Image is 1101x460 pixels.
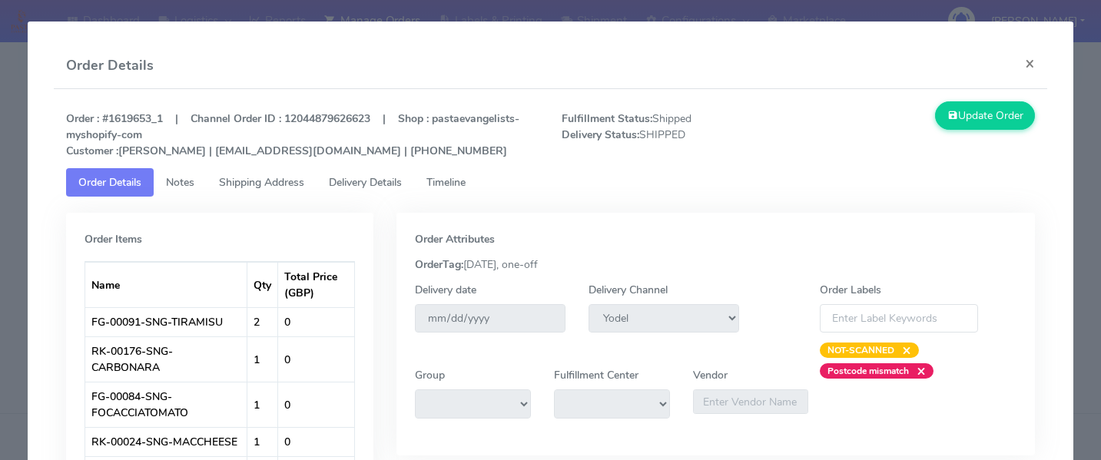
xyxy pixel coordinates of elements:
input: Enter Vendor Name [693,389,809,414]
span: Order Details [78,175,141,190]
label: Order Labels [820,282,881,298]
label: Fulfillment Center [554,367,638,383]
td: 0 [278,307,354,336]
label: Delivery Channel [589,282,668,298]
td: FG-00084-SNG-FOCACCIATOMATO [85,382,247,427]
label: Delivery date [415,282,476,298]
span: Timeline [426,175,466,190]
label: Vendor [693,367,728,383]
span: Notes [166,175,194,190]
strong: Order Items [85,232,142,247]
button: Update Order [935,101,1035,130]
span: Shipping Address [219,175,304,190]
td: FG-00091-SNG-TIRAMISU [85,307,247,336]
th: Qty [247,262,278,307]
td: 0 [278,336,354,382]
button: Close [1013,43,1047,84]
span: × [909,363,926,379]
strong: Order Attributes [415,232,495,247]
th: Total Price (GBP) [278,262,354,307]
h4: Order Details [66,55,154,76]
td: 2 [247,307,278,336]
td: 0 [278,382,354,427]
td: RK-00024-SNG-MACCHEESE [85,427,247,456]
td: 0 [278,427,354,456]
span: × [894,343,911,358]
strong: OrderTag: [415,257,463,272]
strong: Customer : [66,144,118,158]
td: 1 [247,336,278,382]
th: Name [85,262,247,307]
ul: Tabs [66,168,1035,197]
label: Group [415,367,445,383]
div: [DATE], one-off [403,256,1028,273]
strong: Delivery Status: [562,127,639,142]
strong: NOT-SCANNED [827,344,894,356]
strong: Order : #1619653_1 | Channel Order ID : 12044879626623 | Shop : pastaevangelists-myshopify-com [P... [66,111,519,158]
strong: Postcode mismatch [827,365,909,377]
td: 1 [247,382,278,427]
span: Delivery Details [329,175,402,190]
td: 1 [247,427,278,456]
input: Enter Label Keywords [820,304,978,333]
strong: Fulfillment Status: [562,111,652,126]
span: Shipped SHIPPED [550,111,798,159]
td: RK-00176-SNG-CARBONARA [85,336,247,382]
